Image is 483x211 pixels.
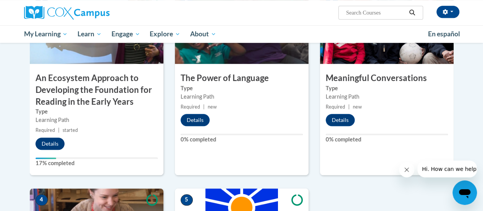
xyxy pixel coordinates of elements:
span: Explore [150,29,180,39]
iframe: Close message [399,162,414,177]
a: En español [423,26,465,42]
button: Details [326,114,355,126]
span: started [63,127,78,133]
label: Type [326,84,448,93]
a: My Learning [19,25,73,43]
label: Type [36,107,158,116]
label: 17% completed [36,159,158,167]
label: 0% completed [326,135,448,144]
span: Required [36,127,55,133]
span: | [348,104,350,110]
span: 5 [181,194,193,206]
h3: The Power of Language [175,72,309,84]
input: Search Courses [345,8,406,17]
div: Learning Path [326,93,448,101]
button: Account Settings [436,6,459,18]
span: Learn [78,29,102,39]
span: new [353,104,362,110]
span: | [203,104,205,110]
a: Engage [107,25,145,43]
span: Hi. How can we help? [5,5,62,11]
span: My Learning [24,29,68,39]
span: 4 [36,194,48,206]
h3: Meaningful Conversations [320,72,454,84]
a: Cox Campus [24,6,162,19]
button: Details [181,114,210,126]
img: Cox Campus [24,6,110,19]
div: Your progress [36,157,56,159]
span: | [58,127,60,133]
a: About [185,25,221,43]
a: Explore [145,25,185,43]
label: Type [181,84,303,93]
span: About [190,29,216,39]
a: Learn [73,25,107,43]
button: Details [36,138,65,150]
iframe: Button to launch messaging window [452,180,477,205]
div: Learning Path [181,93,303,101]
span: Engage [111,29,140,39]
div: Main menu [18,25,465,43]
iframe: Message from company [417,161,477,177]
span: Required [326,104,345,110]
span: Required [181,104,200,110]
button: Search [406,8,418,17]
span: new [208,104,217,110]
label: 0% completed [181,135,303,144]
span: En español [428,30,460,38]
div: Learning Path [36,116,158,124]
h3: An Ecosystem Approach to Developing the Foundation for Reading in the Early Years [30,72,163,107]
